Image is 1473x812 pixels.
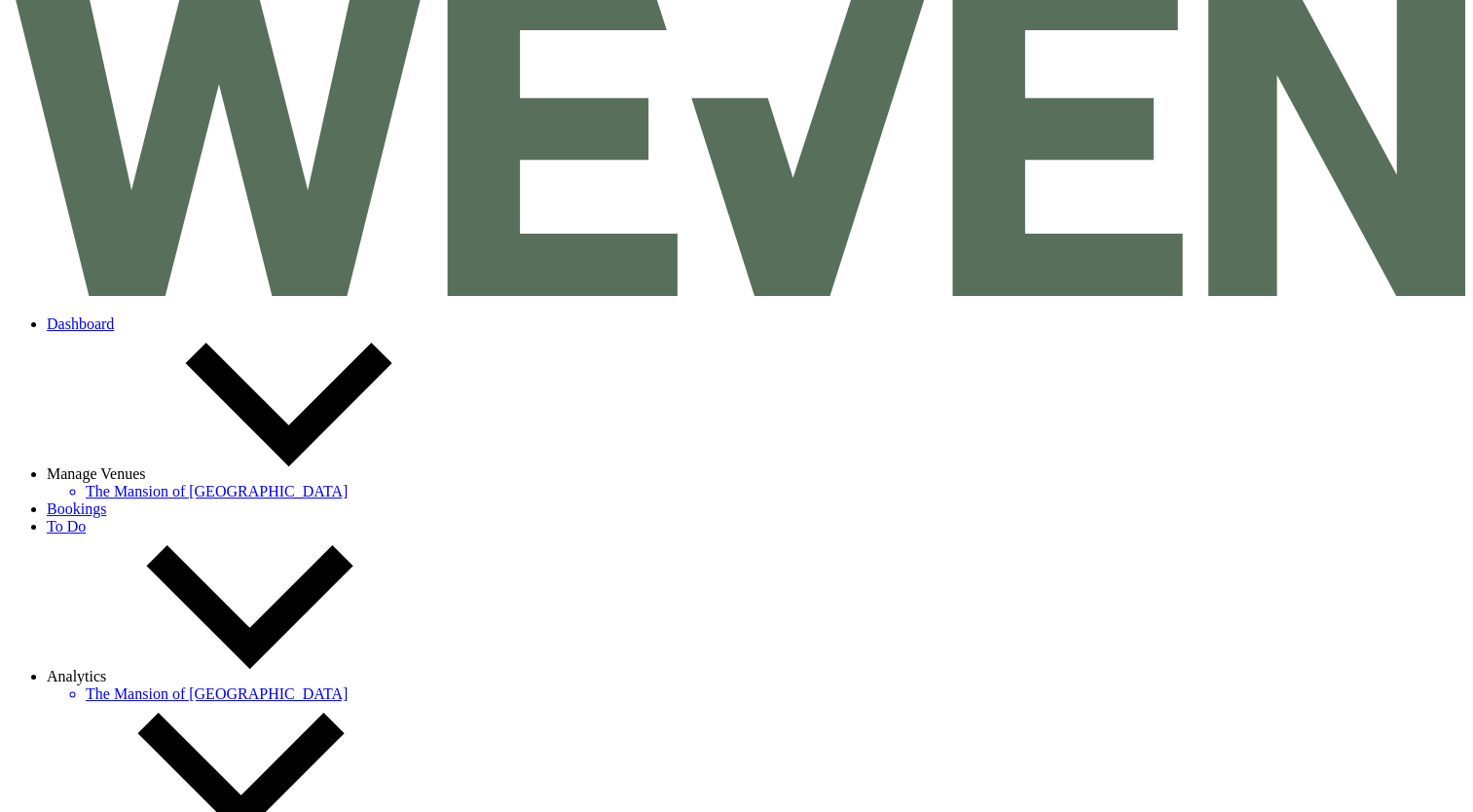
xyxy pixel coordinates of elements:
span: Manage Venues [47,465,145,482]
a: To Do [47,518,86,535]
a: Dashboard [47,315,114,332]
span: Analytics [47,668,106,684]
a: The Mansion of [GEOGRAPHIC_DATA] [86,685,1465,703]
a: Bookings [47,500,106,517]
a: The Mansion of [GEOGRAPHIC_DATA] [86,483,1465,500]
